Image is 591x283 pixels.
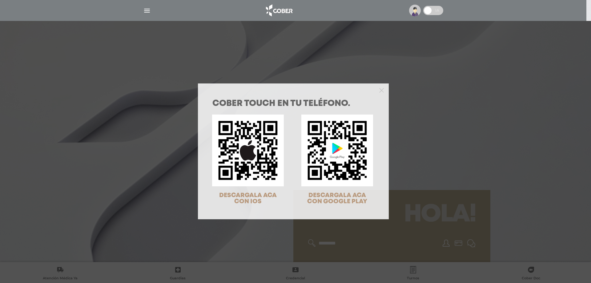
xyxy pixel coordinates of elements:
[212,115,284,186] img: qr-code
[307,192,367,204] span: DESCARGALA ACA CON GOOGLE PLAY
[212,99,374,108] h1: COBER TOUCH en tu teléfono.
[219,192,277,204] span: DESCARGALA ACA CON IOS
[379,87,384,93] button: Close
[301,115,373,186] img: qr-code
